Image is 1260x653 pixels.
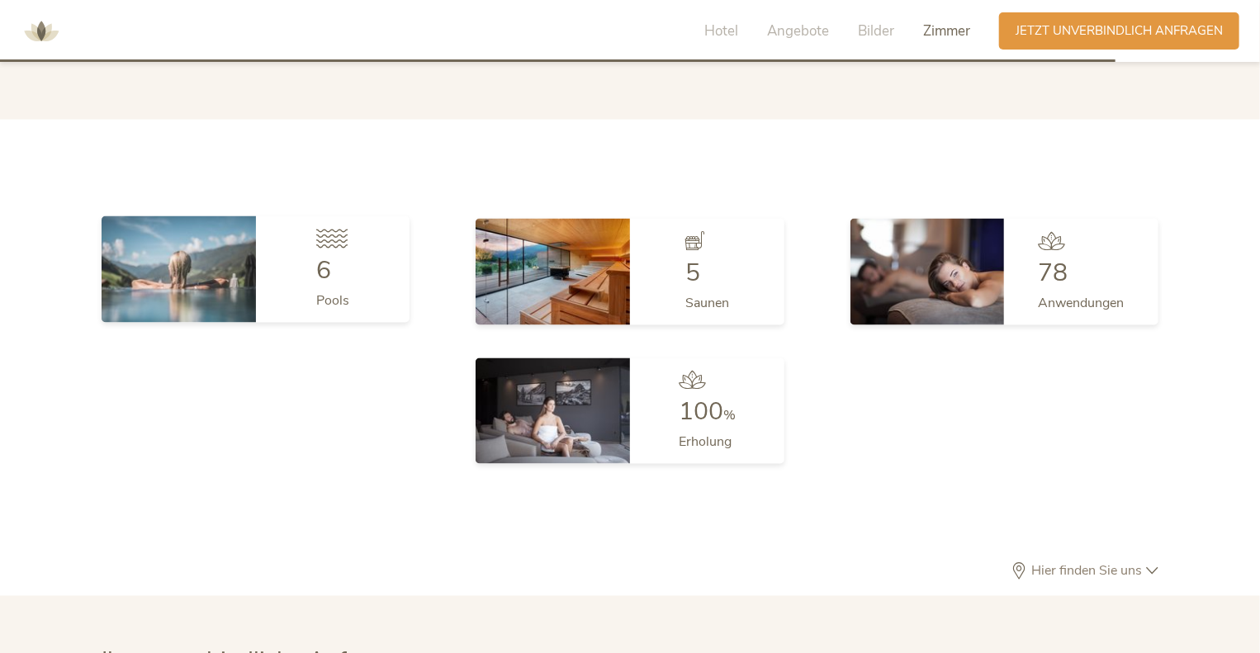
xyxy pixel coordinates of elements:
span: Hotel [704,21,738,40]
a: AMONTI & LUNARIS Wellnessresort [17,25,66,36]
span: 5 [685,256,700,290]
span: Jetzt unverbindlich anfragen [1016,22,1223,40]
img: AMONTI & LUNARIS Wellnessresort [17,7,66,56]
span: Anwendungen [1039,294,1125,312]
span: % [723,407,736,425]
span: Bilder [858,21,894,40]
span: Pools [316,291,349,310]
span: Erholung [679,433,732,452]
span: Saunen [685,294,729,312]
span: Hier finden Sie uns [1027,565,1146,578]
span: Angebote [767,21,829,40]
span: 78 [1039,256,1068,290]
span: Zimmer [923,21,970,40]
span: 6 [316,253,331,287]
span: 100 [679,395,723,429]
